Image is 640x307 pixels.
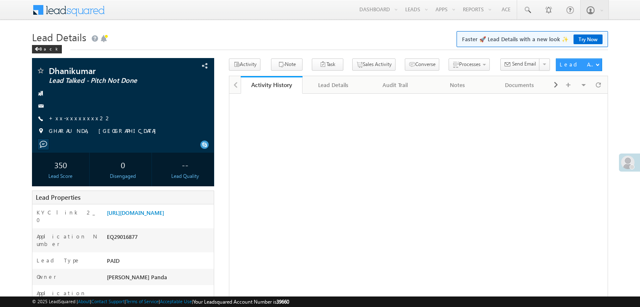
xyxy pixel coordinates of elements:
button: Converse [405,58,439,71]
div: EQ29016877 [105,233,214,244]
label: KYC link 2_0 [37,209,98,224]
button: Lead Actions [556,58,602,71]
label: Application Status [37,289,98,304]
label: Lead Type [37,257,80,264]
a: Back [32,45,66,52]
div: Lead Details [309,80,357,90]
label: Owner [37,273,56,281]
span: Your Leadsquared Account Number is [193,299,289,305]
label: Application Number [37,233,98,248]
a: Terms of Service [126,299,159,304]
div: Notes [433,80,481,90]
button: Activity [229,58,260,71]
span: Dhanikumar [49,66,162,75]
a: Documents [489,76,551,94]
button: Note [271,58,303,71]
div: -- [159,157,212,172]
div: Disengaged [96,172,149,180]
div: 350 [34,157,87,172]
span: © 2025 LeadSquared | | | | | [32,298,289,306]
span: Lead Properties [36,193,80,201]
span: Lead Talked - Pitch Not Done [49,77,162,85]
button: Send Email [500,58,540,71]
span: [PERSON_NAME] Panda [107,273,167,281]
span: Send Email [512,60,536,68]
button: Task [312,58,343,71]
a: [URL][DOMAIN_NAME] [107,209,164,216]
div: Audit Trail [372,80,419,90]
div: Activity History [247,81,296,89]
div: PAID [105,257,214,268]
div: 0 [96,157,149,172]
span: Processes [459,61,481,67]
a: Audit Trail [365,76,427,94]
span: Faster 🚀 Lead Details with a new look ✨ [462,35,603,43]
div: Lead Score [34,172,87,180]
span: 39660 [276,299,289,305]
a: +xx-xxxxxxxx22 [49,114,112,122]
a: Notes [427,76,489,94]
a: Acceptable Use [160,299,192,304]
button: Sales Activity [352,58,396,71]
span: GHARAUNDA, [GEOGRAPHIC_DATA] [49,127,160,135]
div: Documents [496,80,543,90]
button: Processes [449,58,490,71]
a: About [78,299,90,304]
a: Contact Support [91,299,125,304]
div: Back [32,45,62,53]
a: Lead Details [303,76,364,94]
span: Lead Details [32,30,86,44]
a: Try Now [574,34,603,44]
div: Lead Quality [159,172,212,180]
div: Lead Actions [560,61,595,68]
a: Activity History [241,76,303,94]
